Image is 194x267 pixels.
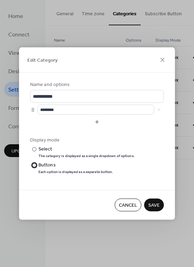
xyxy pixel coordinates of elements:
div: Each option is displayed as a separate button. [38,170,113,174]
span: Edit Category [27,57,58,64]
div: Buttons [38,162,112,169]
div: Select [38,146,133,153]
span: Save [148,202,160,209]
span: Cancel [119,202,137,209]
div: Display mode [30,137,162,144]
button: Cancel [115,199,141,212]
button: Save [144,199,164,212]
div: The category is displayed as a single dropdown of options. [38,154,135,158]
div: Name and options [30,81,162,88]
